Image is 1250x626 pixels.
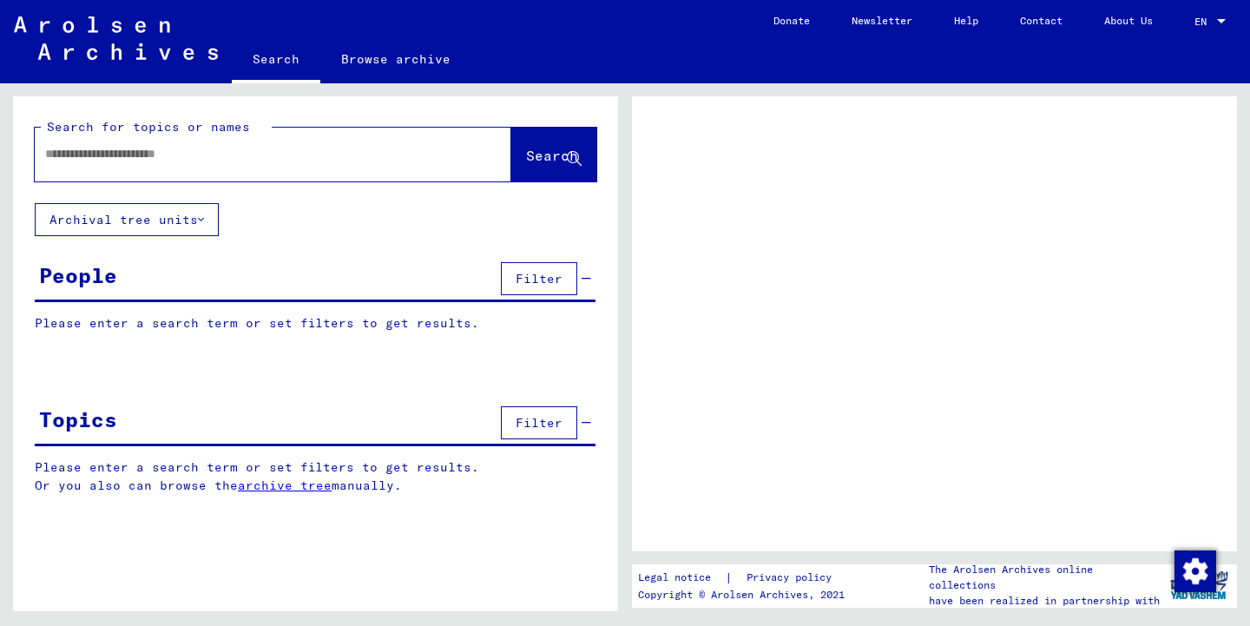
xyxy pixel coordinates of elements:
[35,314,595,333] p: Please enter a search term or set filters to get results.
[638,587,852,603] p: Copyright © Arolsen Archives, 2021
[516,271,562,287] span: Filter
[1174,550,1216,592] img: Change consent
[35,458,596,495] p: Please enter a search term or set filters to get results. Or you also can browse the manually.
[501,262,577,295] button: Filter
[14,16,218,60] img: Arolsen_neg.svg
[733,569,852,587] a: Privacy policy
[238,478,332,493] a: archive tree
[1194,16,1214,28] span: EN
[232,38,320,83] a: Search
[320,38,471,80] a: Browse archive
[638,569,852,587] div: |
[1167,563,1232,607] img: yv_logo.png
[929,593,1161,609] p: have been realized in partnership with
[516,415,562,431] span: Filter
[39,260,117,291] div: People
[526,147,578,164] span: Search
[638,569,725,587] a: Legal notice
[47,119,250,135] mat-label: Search for topics or names
[929,562,1161,593] p: The Arolsen Archives online collections
[511,128,596,181] button: Search
[35,203,219,236] button: Archival tree units
[501,406,577,439] button: Filter
[39,404,117,435] div: Topics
